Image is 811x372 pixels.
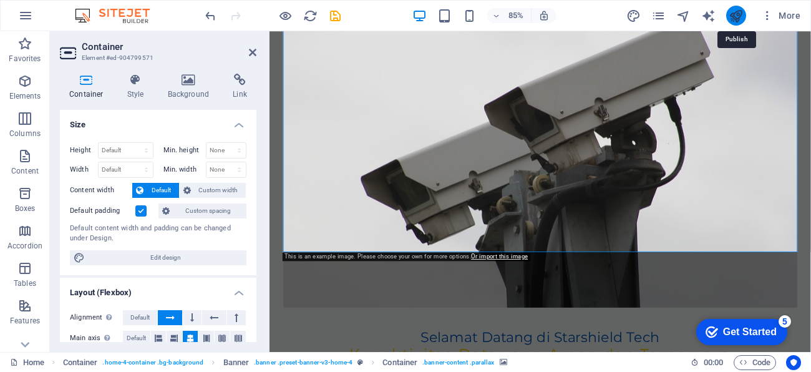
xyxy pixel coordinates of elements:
[223,355,250,370] span: Click to select. Double-click to edit
[180,183,246,198] button: Custom width
[676,8,691,23] button: navigator
[472,253,528,260] a: Or import this image
[726,6,746,26] button: publish
[60,74,118,100] h4: Container
[63,355,98,370] span: Click to select. Double-click to edit
[72,8,165,23] img: Editor Logo
[422,355,494,370] span: . banner-content .parallax
[163,166,206,173] label: Min. width
[70,310,123,325] label: Alignment
[701,8,716,23] button: text_generator
[70,203,135,218] label: Default padding
[328,8,342,23] button: save
[538,10,550,21] i: On resize automatically adjust zoom level to fit chosen device.
[761,9,800,22] span: More
[10,355,44,370] a: Click to cancel selection. Double-click to open Pages
[130,310,150,325] span: Default
[195,183,243,198] span: Custom width
[278,8,293,23] button: Click here to leave preview mode and continue editing
[676,9,691,23] i: Navigator
[9,54,41,64] p: Favorites
[173,203,243,218] span: Custom spacing
[303,9,318,23] i: Reload page
[70,183,132,198] label: Content width
[712,358,714,367] span: :
[60,110,256,132] h4: Size
[11,166,39,176] p: Content
[382,355,417,370] span: Click to select. Double-click to edit
[92,2,105,15] div: 5
[132,183,179,198] button: Default
[63,355,507,370] nav: breadcrumb
[158,74,224,100] h4: Background
[147,183,175,198] span: Default
[704,355,723,370] span: 00 00
[734,355,776,370] button: Code
[10,6,101,32] div: Get Started 5 items remaining, 0% complete
[203,8,218,23] button: undo
[223,74,256,100] h4: Link
[14,278,36,288] p: Tables
[7,241,42,251] p: Accordion
[70,331,123,346] label: Main axis
[739,355,770,370] span: Code
[118,74,158,100] h4: Style
[626,9,641,23] i: Design (Ctrl+Alt+Y)
[357,359,363,366] i: This element is a customizable preset
[500,359,507,366] i: This element contains a background
[70,250,246,265] button: Edit design
[123,331,150,346] button: Default
[123,310,157,325] button: Default
[328,9,342,23] i: Save (Ctrl+S)
[163,147,206,154] label: Min. height
[82,52,231,64] h3: Element #ed-904799571
[487,8,532,23] button: 85%
[626,8,641,23] button: design
[203,9,218,23] i: Undo: change_data (Ctrl+Z)
[10,316,40,326] p: Features
[786,355,801,370] button: Usercentrics
[9,129,41,139] p: Columns
[82,41,256,52] h2: Container
[756,6,805,26] button: More
[89,250,243,265] span: Edit design
[254,355,352,370] span: . banner .preset-banner-v3-home-4
[651,8,666,23] button: pages
[70,147,98,154] label: Height
[70,166,98,173] label: Width
[158,203,246,218] button: Custom spacing
[127,331,146,346] span: Default
[9,91,41,101] p: Elements
[15,203,36,213] p: Boxes
[60,278,256,300] h4: Layout (Flexbox)
[70,223,246,244] div: Default content width and padding can be changed under Design.
[303,8,318,23] button: reload
[102,355,203,370] span: . home-4-container .bg-background
[283,252,530,261] div: This is an example image. Please choose your own for more options.
[37,14,90,25] div: Get Started
[506,8,526,23] h6: 85%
